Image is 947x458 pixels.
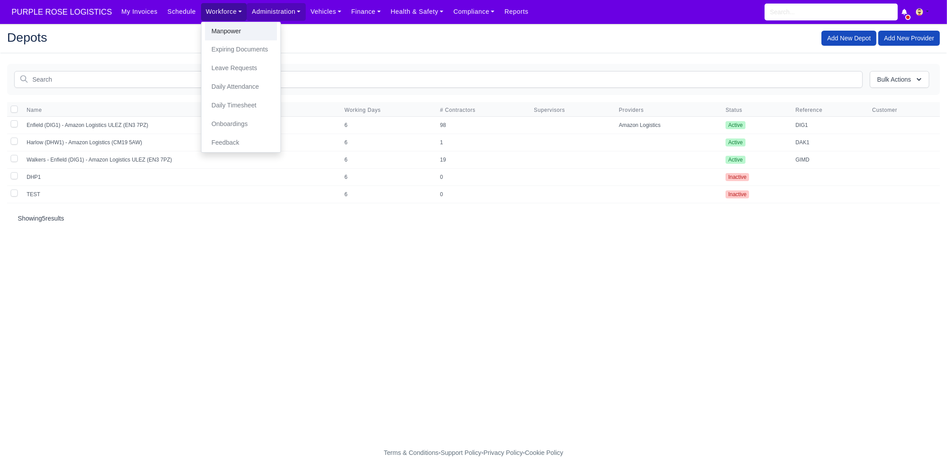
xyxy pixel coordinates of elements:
span: Inactive [726,190,749,198]
a: Feedback [205,134,277,152]
a: Cookie Policy [525,449,563,456]
p: Showing results [18,214,929,223]
a: Finance [346,3,386,20]
td: 0 [435,169,529,186]
span: # Contractors [440,107,524,114]
td: 6 [339,117,434,134]
input: Search [14,71,863,88]
a: Daily Attendance [205,78,277,96]
a: Onboardings [205,115,277,134]
a: Support Policy [441,449,481,456]
span: Status [726,107,785,114]
a: Privacy Policy [484,449,523,456]
td: Enfield (DIG1) - Amazon Logistics ULEZ (EN3 7PZ) [21,117,339,134]
td: 6 [339,186,434,203]
span: Name [27,107,334,114]
span: active [726,156,746,164]
a: Vehicles [306,3,347,20]
a: Health & Safety [386,3,449,20]
button: Bulk Actions [870,71,929,88]
a: Schedule [162,3,201,20]
td: Harlow (DHW1) - Amazon Logistics (CM19 5AW) [21,134,339,151]
span: Inactive [726,173,749,181]
td: DHP1 [21,169,339,186]
a: Workforce [201,3,247,20]
span: Supervisors [534,107,608,114]
a: Compliance [449,3,500,20]
h2: Depots [7,31,467,43]
a: My Invoices [116,3,162,20]
a: Add New Depot [821,31,876,46]
a: Daily Timesheet [205,96,277,115]
td: DAK1 [790,134,867,151]
a: Reports [500,3,533,20]
div: Depots [0,24,947,53]
span: Customer [872,107,935,114]
td: TEST [21,186,339,203]
span: PURPLE ROSE LOGISTICS [7,3,116,21]
td: 6 [339,151,434,169]
a: Leave Requests [205,59,277,78]
a: Expiring Documents [205,40,277,59]
a: Add New Provider [878,31,940,46]
input: Search... [765,4,898,20]
span: Working Days [344,107,429,114]
div: - - - [221,448,726,458]
td: 1 [435,134,529,151]
iframe: Chat Widget [903,415,947,458]
td: 19 [435,151,529,169]
span: active [726,121,746,129]
td: Walkers - Enfield (DIG1) - Amazon Logistics ULEZ (EN3 7PZ) [21,151,339,169]
td: 6 [339,169,434,186]
span: Reference [796,107,862,114]
td: 98 [435,117,529,134]
td: DIG1 [790,117,867,134]
td: 0 [435,186,529,203]
td: 6 [339,134,434,151]
a: Terms & Conditions [384,449,438,456]
a: Manpower [205,22,277,41]
td: Amazon Logistics [614,117,720,134]
td: GIMD [790,151,867,169]
span: 5 [42,215,46,222]
a: Administration [247,3,305,20]
a: PURPLE ROSE LOGISTICS [7,4,116,21]
span: Providers [619,107,715,114]
span: active [726,138,746,146]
